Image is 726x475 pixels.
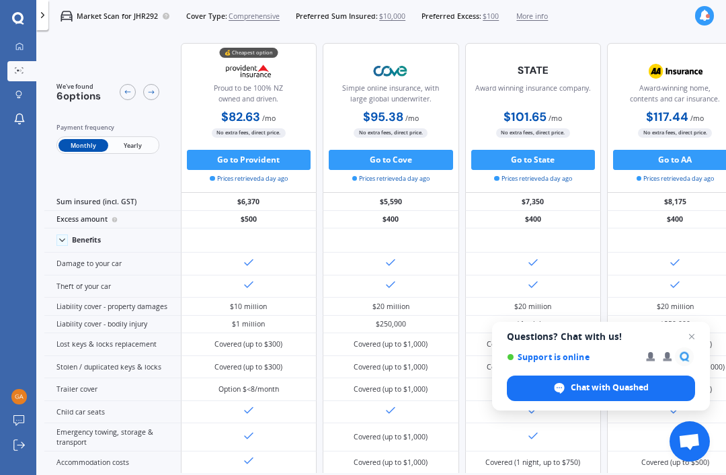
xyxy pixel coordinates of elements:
[72,236,101,245] div: Benefits
[187,150,311,170] button: Go to Provident
[376,319,406,329] div: $250,000
[219,48,278,58] div: 💰 Cheapest option
[44,378,181,401] div: Trailer cover
[56,82,101,91] span: We've found
[507,331,695,342] span: Questions? Chat with us!
[323,193,459,211] div: $5,590
[44,298,181,316] div: Liability cover - property damages
[56,89,101,103] span: 6 options
[44,211,181,229] div: Excess amount
[487,362,579,372] div: Covered (excess free <$500)
[637,174,715,183] span: Prices retrieved a day ago
[296,11,378,21] span: Preferred Sum Insured:
[44,423,181,451] div: Emergency towing, storage & transport
[514,302,551,312] div: $20 million
[212,128,286,138] span: No extra fees, direct price.
[56,122,159,132] div: Payment frequency
[571,382,649,394] span: Chat with Quashed
[44,356,181,379] div: Stolen / duplicated keys & locks
[549,114,562,123] span: / mo
[221,109,260,125] b: $82.63
[485,458,580,468] div: Covered (1 night, up to $750)
[44,451,181,474] div: Accommodation costs
[690,114,704,123] span: / mo
[372,302,409,312] div: $20 million
[503,109,547,125] b: $101.65
[11,389,27,404] img: 609f1942854d6cd2098e3fbe570da3e3
[354,128,428,138] span: No extra fees, direct price.
[475,83,591,109] div: Award winning insurance company.
[77,11,158,21] p: Market Scan for JHR292
[232,319,265,329] div: $1 million
[215,58,282,83] img: Provident.png
[499,58,566,82] img: State-text-1.webp
[516,319,549,329] div: $1 million
[44,401,181,424] div: Child car seats
[638,128,712,138] span: No extra fees, direct price.
[262,114,276,123] span: / mo
[354,458,428,468] div: Covered (up to $1,000)
[108,139,157,153] span: Yearly
[354,384,428,394] div: Covered (up to $1,000)
[44,193,181,211] div: Sum insured (incl. GST)
[44,316,181,334] div: Liability cover - bodily injury
[354,339,428,349] div: Covered (up to $1,000)
[218,384,279,394] div: Option $<8/month
[190,83,309,109] div: Proud to be 100% NZ owned and driven.
[329,150,453,170] button: Go to Cove
[230,302,267,312] div: $10 million
[465,193,602,211] div: $7,350
[507,376,695,401] span: Chat with Quashed
[229,11,280,21] span: Comprehensive
[465,211,602,229] div: $400
[58,139,108,153] span: Monthly
[516,11,548,21] span: More info
[487,339,579,349] div: Covered (excess free <$500)
[670,421,710,462] a: Open chat
[642,58,709,83] img: AA.webp
[379,11,405,21] span: $10,000
[354,432,428,442] div: Covered (up to $1,000)
[660,319,690,329] div: $250,000
[657,302,694,312] div: $20 million
[181,211,317,229] div: $500
[483,11,499,21] span: $100
[186,11,227,21] span: Cover Type:
[405,114,419,123] span: / mo
[44,275,181,298] div: Theft of your car
[214,339,282,349] div: Covered (up to $300)
[181,193,317,211] div: $6,370
[323,211,459,229] div: $400
[44,333,181,356] div: Lost keys & locks replacement
[214,362,282,372] div: Covered (up to $300)
[210,174,288,183] span: Prices retrieved a day ago
[496,128,570,138] span: No extra fees, direct price.
[646,109,688,125] b: $117.44
[61,10,73,22] img: car.f15378c7a67c060ca3f3.svg
[352,174,430,183] span: Prices retrieved a day ago
[471,150,596,170] button: Go to State
[354,362,428,372] div: Covered (up to $1,000)
[494,174,572,183] span: Prices retrieved a day ago
[358,58,424,83] img: Cove.webp
[44,253,181,275] div: Damage to your car
[507,352,637,362] span: Support is online
[421,11,481,21] span: Preferred Excess:
[331,83,450,109] div: Simple online insurance, with large global underwriter.
[641,458,709,468] div: Covered (up to $500)
[363,109,403,125] b: $95.38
